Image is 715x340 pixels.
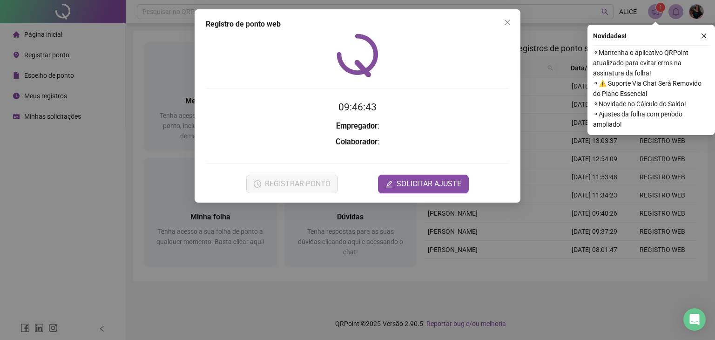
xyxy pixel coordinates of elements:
[504,19,511,26] span: close
[593,109,709,129] span: ⚬ Ajustes da folha com período ampliado!
[206,136,509,148] h3: :
[246,175,338,193] button: REGISTRAR PONTO
[593,99,709,109] span: ⚬ Novidade no Cálculo do Saldo!
[500,15,515,30] button: Close
[683,308,706,331] div: Open Intercom Messenger
[397,178,461,190] span: SOLICITAR AJUSTE
[206,120,509,132] h3: :
[338,102,377,113] time: 09:46:43
[385,180,393,188] span: edit
[336,122,378,130] strong: Empregador
[336,137,378,146] strong: Colaborador
[701,33,707,39] span: close
[593,78,709,99] span: ⚬ ⚠️ Suporte Via Chat Será Removido do Plano Essencial
[593,48,709,78] span: ⚬ Mantenha o aplicativo QRPoint atualizado para evitar erros na assinatura da folha!
[206,19,509,30] div: Registro de ponto web
[337,34,378,77] img: QRPoint
[593,31,627,41] span: Novidades !
[378,175,469,193] button: editSOLICITAR AJUSTE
